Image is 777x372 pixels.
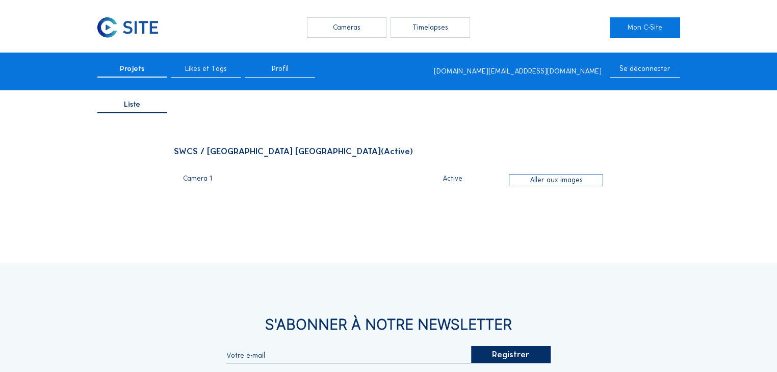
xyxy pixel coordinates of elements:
[120,65,144,72] span: Projets
[174,147,604,156] div: SWCS / [GEOGRAPHIC_DATA] [GEOGRAPHIC_DATA]
[97,17,159,38] img: C-SITE Logo
[610,65,680,78] div: Se déconnecter
[183,175,396,188] div: Camera 1
[391,17,470,38] div: Timelapses
[509,175,603,187] div: Aller aux images
[610,17,680,38] a: Mon C-Site
[124,101,140,108] span: Liste
[272,65,289,72] span: Profil
[402,175,503,182] div: Active
[185,65,227,72] span: Likes et Tags
[97,317,680,332] div: S'Abonner à notre newsletter
[226,351,471,360] input: Votre e-mail
[381,146,413,157] span: (Active)
[97,17,167,38] a: C-SITE Logo
[471,346,550,363] div: Registrer
[434,68,602,75] div: [DOMAIN_NAME][EMAIL_ADDRESS][DOMAIN_NAME]
[307,17,386,38] div: Caméras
